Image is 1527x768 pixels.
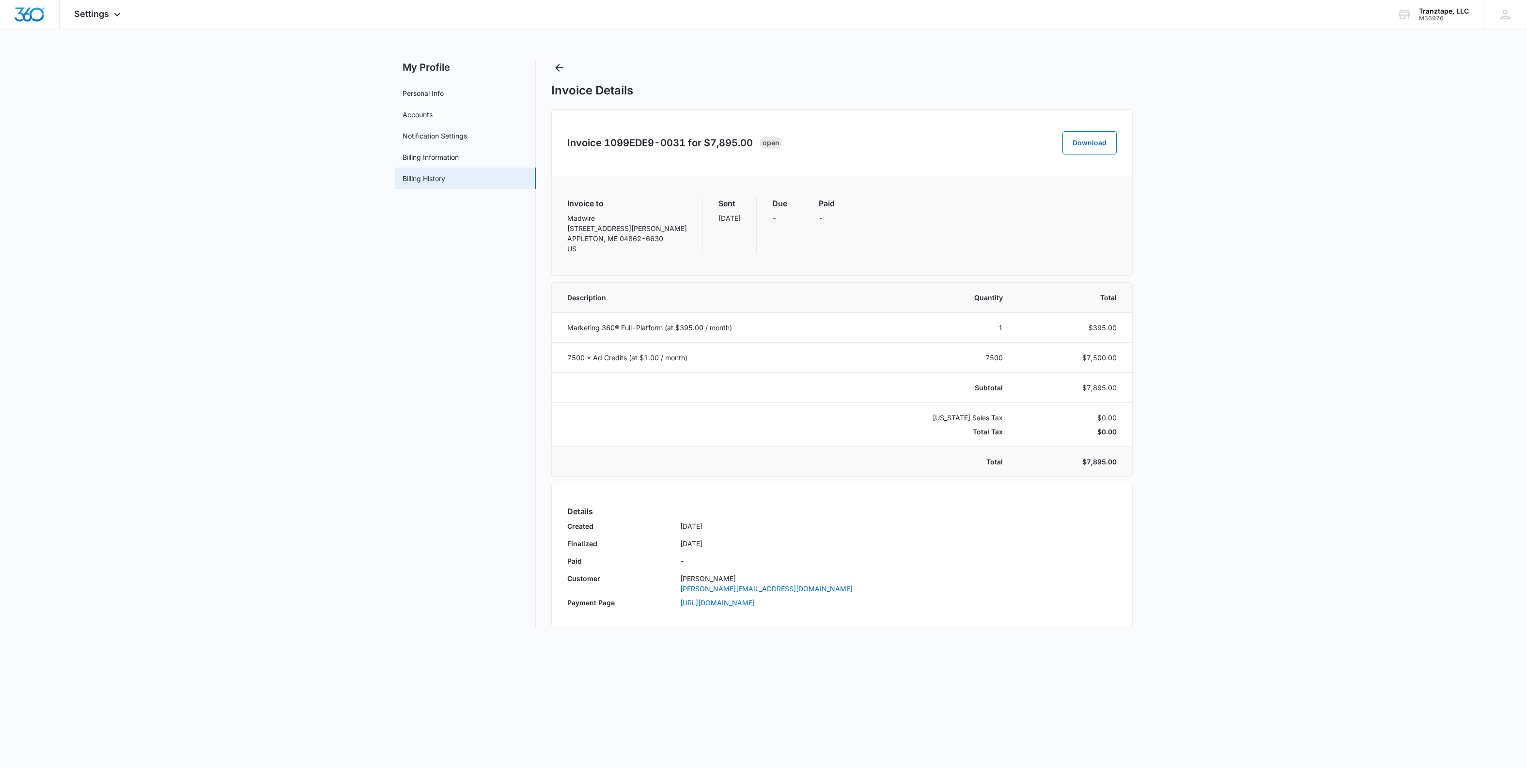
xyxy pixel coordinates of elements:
td: 1 [918,313,1014,343]
h3: Due [772,198,787,209]
h5: Created [567,521,676,531]
td: 7500 × Ad Credits (at $1.00 / month) [552,343,918,373]
h5: Payment Page [567,598,676,608]
p: $0.00 [1026,413,1116,423]
div: - [819,198,835,254]
td: 7500 [918,343,1014,373]
div: account name [1419,7,1469,15]
h2: My Profile [395,60,536,75]
a: [PERSON_NAME][EMAIL_ADDRESS][DOMAIN_NAME] [680,584,1117,594]
div: OPEN [760,137,782,149]
td: $395.00 [1014,313,1132,343]
h5: Customer [567,573,676,590]
a: [URL][DOMAIN_NAME] [680,598,1117,611]
span: Total [1026,292,1116,303]
h3: Paid [819,198,835,209]
span: Description [567,292,906,303]
div: [PERSON_NAME] [680,573,1117,594]
button: Back [551,60,567,76]
span: Settings [74,9,109,19]
a: Personal Info [403,88,444,98]
a: Notification Settings [403,131,467,141]
td: $7,895.00 [1014,373,1132,403]
a: Accounts [403,109,433,120]
div: [DATE] [718,198,741,254]
p: US [567,244,687,254]
h3: Invoice to [567,198,687,209]
h5: Paid [567,556,676,566]
td: $7,500.00 [1014,343,1132,373]
p: Total Tax [929,427,1003,437]
p: Total [929,457,1003,467]
h1: Invoice Details [551,83,633,98]
p: $0.00 [1026,427,1116,437]
h2: Invoice 1099EDE9-0031 for $7,895.00 [567,136,753,150]
p: Madwire [567,213,687,223]
div: account id [1419,15,1469,22]
a: Billing Information [403,152,459,162]
div: [DATE] [DATE] - [567,521,1117,611]
td: Marketing 360® Full-Platform (at $395.00 / month) [552,313,918,343]
p: [STREET_ADDRESS][PERSON_NAME] [567,223,687,233]
button: Download [1062,131,1117,154]
p: APPLETON, ME 04862-6630 [567,233,687,244]
p: Subtotal [929,383,1003,393]
div: - [772,198,787,254]
h3: Sent [718,198,741,209]
p: $7,895.00 [1026,457,1116,467]
span: Quantity [929,292,1003,303]
h5: Finalized [567,538,676,549]
p: [US_STATE] Sales Tax [929,413,1003,423]
a: Billing History [403,173,445,184]
h4: Details [567,506,1117,517]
